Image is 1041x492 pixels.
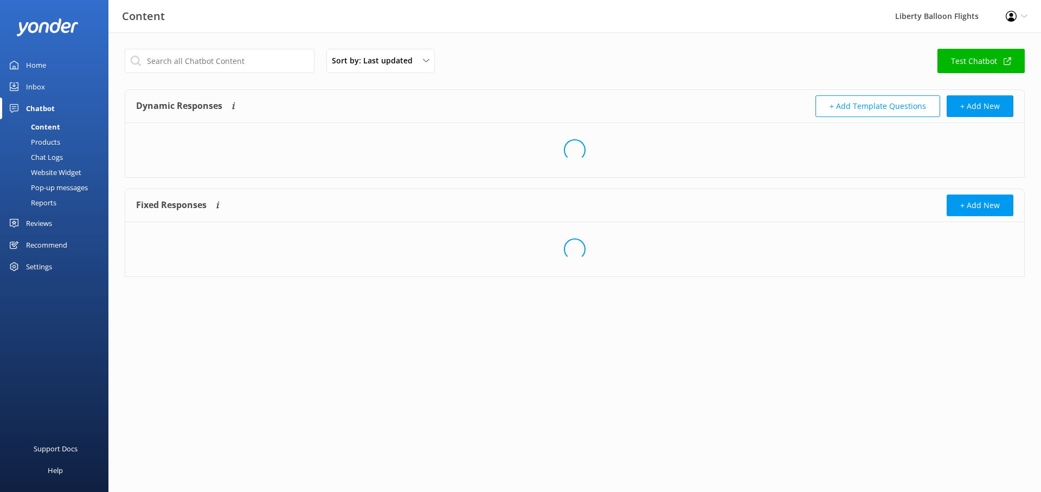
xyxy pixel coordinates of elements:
div: Settings [26,256,52,277]
div: Reviews [26,212,52,234]
div: Reports [7,195,56,210]
a: Reports [7,195,108,210]
div: Recommend [26,234,67,256]
div: Website Widget [7,165,81,180]
div: Home [26,54,46,76]
span: Sort by: Last updated [332,55,419,67]
button: + Add New [947,95,1013,117]
input: Search all Chatbot Content [125,49,314,73]
img: yonder-white-logo.png [16,18,79,36]
a: Test Chatbot [937,49,1025,73]
div: Chatbot [26,98,55,119]
div: Help [48,459,63,481]
a: Content [7,119,108,134]
h3: Content [122,8,165,25]
div: Content [7,119,60,134]
h4: Dynamic Responses [136,95,222,117]
h4: Fixed Responses [136,195,207,216]
a: Products [7,134,108,150]
a: Chat Logs [7,150,108,165]
div: Products [7,134,60,150]
div: Pop-up messages [7,180,88,195]
div: Support Docs [34,438,78,459]
button: + Add New [947,195,1013,216]
button: + Add Template Questions [815,95,940,117]
div: Inbox [26,76,45,98]
div: Chat Logs [7,150,63,165]
a: Website Widget [7,165,108,180]
a: Pop-up messages [7,180,108,195]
